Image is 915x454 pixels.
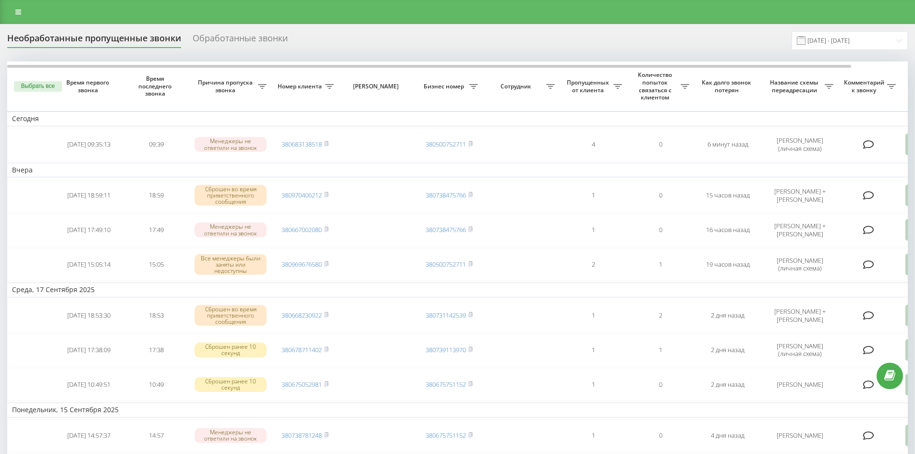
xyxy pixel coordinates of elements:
td: 2 [627,299,694,332]
td: 1 [560,334,627,367]
td: [DATE] 17:38:09 [55,334,122,367]
a: 380667002080 [281,225,322,234]
a: 380738475766 [426,225,466,234]
div: Сброшен ранее 10 секунд [195,343,267,357]
td: [PERSON_NAME] [761,419,838,452]
td: [DATE] 10:49:51 [55,368,122,401]
td: 1 [627,334,694,367]
td: 0 [627,214,694,246]
td: 09:39 [122,128,190,161]
td: [PERSON_NAME] + [PERSON_NAME] [761,299,838,332]
a: 380731142539 [426,311,466,319]
div: Сброшен ранее 10 секунд [195,377,267,392]
td: [PERSON_NAME] (личная схема) [761,334,838,367]
td: 0 [627,368,694,401]
button: Выбрать все [14,81,62,92]
td: 6 минут назад [694,128,761,161]
td: 15 часов назад [694,179,761,212]
td: 4 [560,128,627,161]
td: 18:59 [122,179,190,212]
a: 380675751152 [426,380,466,389]
div: Сброшен во время приветственного сообщения [195,185,267,206]
td: 0 [627,419,694,452]
div: Менеджеры не ответили на звонок [195,137,267,151]
span: Причина пропуска звонка [195,79,258,94]
td: 1 [560,179,627,212]
div: Менеджеры не ответили на звонок [195,222,267,237]
span: Время первого звонка [63,79,115,94]
span: Бизнес номер [420,83,469,90]
td: 16 часов назад [694,214,761,246]
div: Обработанные звонки [193,33,288,48]
span: Номер клиента [276,83,325,90]
td: [DATE] 17:49:10 [55,214,122,246]
td: [PERSON_NAME] + [PERSON_NAME] [761,179,838,212]
a: 380675751152 [426,431,466,440]
td: [DATE] 15:05:14 [55,248,122,281]
a: 380970406212 [281,191,322,199]
span: Комментарий к звонку [843,79,887,94]
a: 380738475766 [426,191,466,199]
td: [DATE] 18:59:11 [55,179,122,212]
a: 380738781248 [281,431,322,440]
td: [DATE] 14:57:37 [55,419,122,452]
td: [PERSON_NAME] (личная схема) [761,128,838,161]
td: 1 [560,419,627,452]
td: 17:49 [122,214,190,246]
td: 15:05 [122,248,190,281]
td: [DATE] 18:53:30 [55,299,122,332]
span: [PERSON_NAME] [347,83,407,90]
td: 2 дня назад [694,299,761,332]
td: 1 [560,299,627,332]
td: 17:38 [122,334,190,367]
td: 19 часов назад [694,248,761,281]
div: Сброшен во время приветственного сообщения [195,305,267,326]
td: [PERSON_NAME] + [PERSON_NAME] [761,214,838,246]
span: Пропущенных от клиента [564,79,613,94]
a: 380683138518 [281,140,322,148]
div: Менеджеры не ответили на звонок [195,428,267,442]
div: Все менеджеры были заняты или недоступны [195,254,267,275]
span: Время последнего звонка [130,75,182,98]
span: Количество попыток связаться с клиентом [632,71,681,101]
a: 380969676580 [281,260,322,269]
a: 380678711402 [281,345,322,354]
td: [DATE] 09:35:13 [55,128,122,161]
td: 2 [560,248,627,281]
span: Как долго звонок потерян [702,79,754,94]
td: 2 дня назад [694,334,761,367]
td: 0 [627,128,694,161]
a: 380500752711 [426,140,466,148]
td: 10:49 [122,368,190,401]
td: [PERSON_NAME] [761,368,838,401]
div: Необработанные пропущенные звонки [7,33,181,48]
td: 18:53 [122,299,190,332]
span: Название схемы переадресации [766,79,825,94]
td: [PERSON_NAME] (личная схема) [761,248,838,281]
a: 380675052981 [281,380,322,389]
td: 14:57 [122,419,190,452]
td: 4 дня назад [694,419,761,452]
span: Сотрудник [488,83,546,90]
td: 1 [627,248,694,281]
a: 380739113970 [426,345,466,354]
td: 1 [560,368,627,401]
td: 0 [627,179,694,212]
td: 1 [560,214,627,246]
a: 380668230922 [281,311,322,319]
td: 2 дня назад [694,368,761,401]
a: 380500752711 [426,260,466,269]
